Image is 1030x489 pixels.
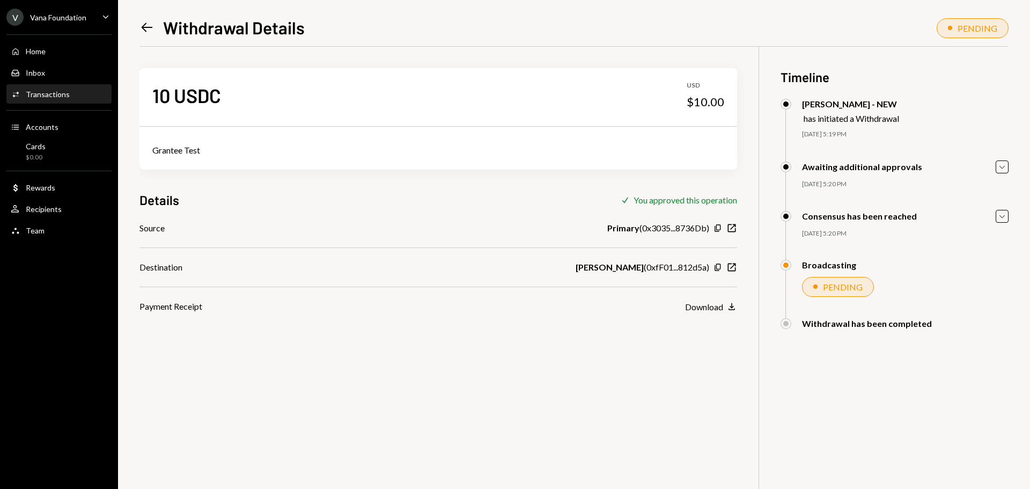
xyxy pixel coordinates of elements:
[6,178,112,197] a: Rewards
[576,261,709,274] div: ( 0xfF01...812d5a )
[139,300,202,313] div: Payment Receipt
[802,318,932,329] div: Withdrawal has been completed
[802,99,899,109] div: [PERSON_NAME] - NEW
[6,9,24,26] div: V
[802,229,1009,238] div: [DATE] 5:20 PM
[802,211,917,221] div: Consensus has been reached
[26,47,46,56] div: Home
[26,183,55,192] div: Rewards
[802,162,922,172] div: Awaiting additional approvals
[6,138,112,164] a: Cards$0.00
[26,90,70,99] div: Transactions
[139,261,182,274] div: Destination
[139,222,165,235] div: Source
[685,301,737,313] button: Download
[823,282,863,292] div: PENDING
[802,260,856,270] div: Broadcasting
[152,144,724,157] div: Grantee Test
[781,68,1009,86] h3: Timeline
[607,222,709,235] div: ( 0x3035...8736Db )
[26,226,45,235] div: Team
[30,13,86,22] div: Vana Foundation
[687,81,724,90] div: USD
[26,205,62,214] div: Recipients
[26,142,46,151] div: Cards
[6,41,112,61] a: Home
[26,122,58,132] div: Accounts
[687,94,724,110] div: $10.00
[576,261,644,274] b: [PERSON_NAME]
[607,222,639,235] b: Primary
[26,68,45,77] div: Inbox
[6,84,112,104] a: Transactions
[26,153,46,162] div: $0.00
[152,83,221,107] div: 10 USDC
[804,113,899,123] div: has initiated a Withdrawal
[6,199,112,218] a: Recipients
[6,63,112,82] a: Inbox
[802,180,1009,189] div: [DATE] 5:20 PM
[6,221,112,240] a: Team
[6,117,112,136] a: Accounts
[685,302,723,312] div: Download
[634,195,737,205] div: You approved this operation
[163,17,305,38] h1: Withdrawal Details
[802,130,1009,139] div: [DATE] 5:19 PM
[958,23,997,33] div: PENDING
[139,191,179,209] h3: Details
